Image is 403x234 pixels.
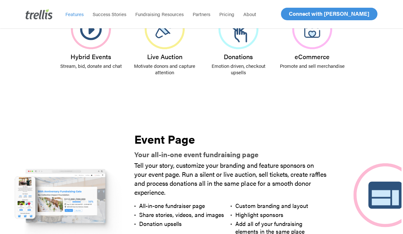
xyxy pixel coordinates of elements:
p: Motivate donors and capture attention [132,63,197,76]
a: Features [61,11,88,17]
a: Partners [188,11,215,17]
h3: Hybrid Events [59,53,123,60]
p: Promote and sell merchandise [280,63,345,69]
img: Donations [218,9,258,49]
h3: eCommerce [280,53,345,60]
a: Live Auction Motivate donors and capture attention [128,1,202,83]
span: Features [65,11,84,17]
img: Live Auction [145,9,185,49]
h3: Donations [206,53,271,60]
a: Fundraising Resources [131,11,188,17]
span: About [243,11,256,17]
a: About [239,11,261,17]
p: Stream, bid, donate and chat [59,63,123,69]
strong: Your all-in-one event fundraising page [134,149,258,159]
a: Pricing [215,11,239,17]
h3: Live Auction [132,53,197,60]
a: eCommerce Promote and sell merchandise [275,1,349,77]
img: Hybrid Events [71,9,111,49]
span: All-in-one fundraiser page [139,202,205,210]
span: Tell your story, customize your branding and feature sponsors on your event page. Run a silent or... [134,160,326,197]
img: Trellis [26,9,53,19]
span: Success Stories [93,11,126,17]
a: Donations Emotion driven, checkout upsells [202,1,275,83]
span: Share stories, videos, and images [139,211,224,219]
span: Custom branding and layout [235,202,308,210]
span: Donation upsells [139,220,182,228]
a: Connect with [PERSON_NAME] [281,8,377,20]
span: Highlight sponsors [235,211,283,219]
a: Success Stories [88,11,131,17]
span: Partners [193,11,210,17]
span: Pricing [219,11,234,17]
span: Connect with [PERSON_NAME] [289,10,369,17]
p: Emotion driven, checkout upsells [206,63,271,76]
img: eCommerce [292,9,332,49]
span: Fundraising Resources [135,11,184,17]
a: Hybrid Events Stream, bid, donate and chat [54,1,128,77]
strong: Event Page [134,130,195,147]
